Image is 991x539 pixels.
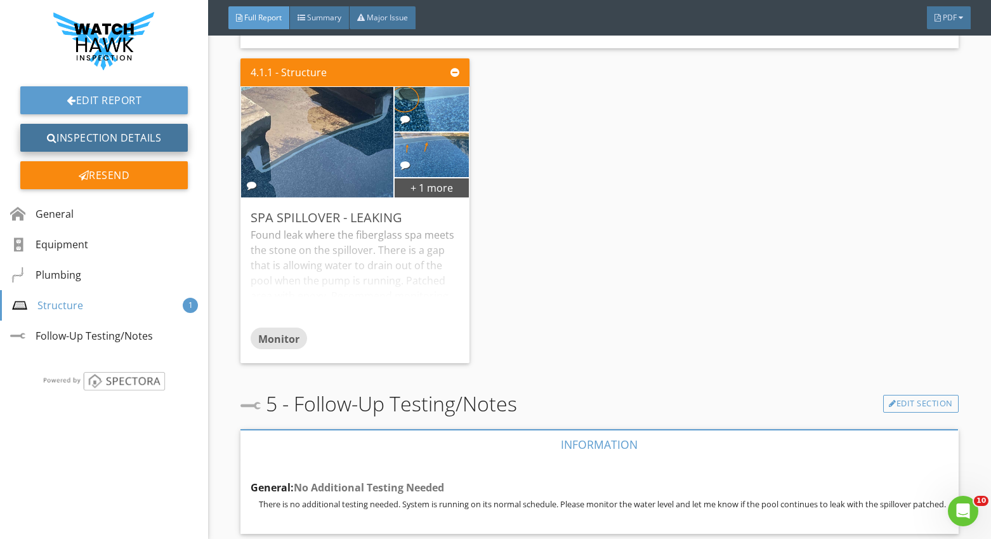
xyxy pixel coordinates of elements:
[251,481,444,495] strong: General:
[20,124,188,152] a: Inspection Details
[259,499,948,509] p: There is no additional testing needed. System is running on its normal schedule. Please monitor t...
[244,12,282,23] span: Full Report
[258,332,299,346] span: Monitor
[240,389,517,419] span: 5 - Follow-Up Testing/Notes
[395,177,469,197] div: + 1 more
[307,12,341,23] span: Summary
[12,298,83,313] div: Structure
[883,395,959,413] a: Edit Section
[358,53,506,164] img: data
[367,12,408,23] span: Major Issue
[10,328,153,343] div: Follow-Up Testing/Notes
[943,12,957,23] span: PDF
[294,481,444,495] span: No Additional Testing Needed
[43,10,165,71] img: watchhawk_logo.png
[20,86,188,114] a: Edit Report
[41,371,167,390] img: powered_by_spectora_2.png
[251,65,327,80] div: 4.1.1 - Structure
[10,206,74,222] div: General
[10,267,81,283] div: Plumbing
[358,99,506,210] img: data
[948,496,978,526] iframe: Intercom live chat
[10,237,88,252] div: Equipment
[214,4,421,280] img: data
[183,298,198,313] div: 1
[20,161,188,189] div: Resend
[251,208,459,227] div: Spa Spillover - Leaking
[974,496,988,506] span: 10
